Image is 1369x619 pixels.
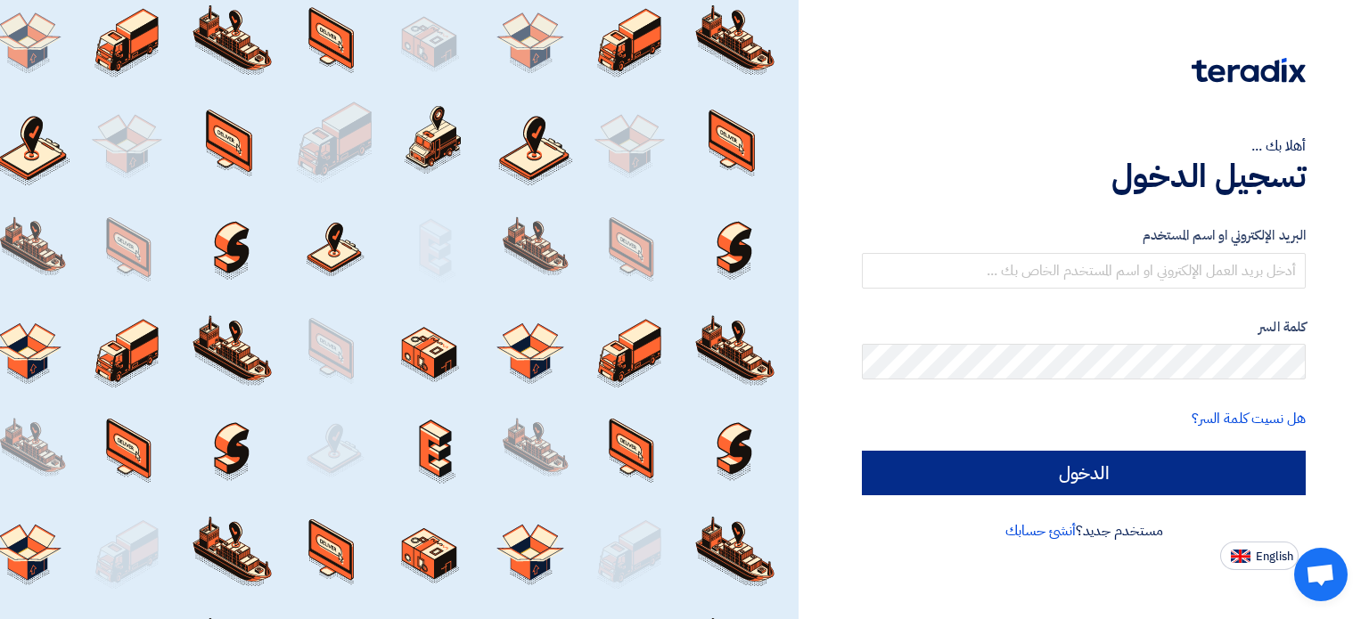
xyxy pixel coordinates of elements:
[862,451,1306,495] input: الدخول
[1005,520,1076,542] a: أنشئ حسابك
[862,253,1306,289] input: أدخل بريد العمل الإلكتروني او اسم المستخدم الخاص بك ...
[1192,408,1306,429] a: هل نسيت كلمة السر؟
[1256,550,1293,563] span: English
[1220,542,1299,570] button: English
[862,157,1306,196] h1: تسجيل الدخول
[1192,58,1306,83] img: Teradix logo
[862,317,1306,338] label: كلمة السر
[862,520,1306,542] div: مستخدم جديد؟
[862,225,1306,246] label: البريد الإلكتروني او اسم المستخدم
[1231,550,1250,563] img: en-US.png
[862,135,1306,157] div: أهلا بك ...
[1294,548,1348,601] a: Open chat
